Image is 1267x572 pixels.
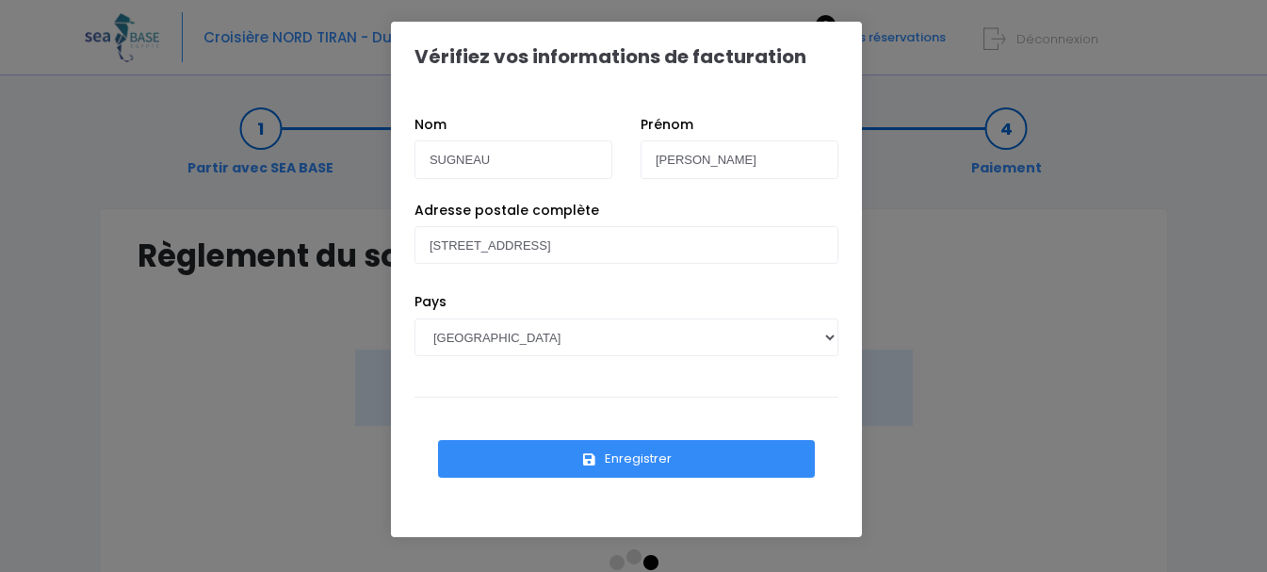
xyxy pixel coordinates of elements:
[414,115,447,135] label: Nom
[414,292,447,312] label: Pays
[414,45,806,68] h1: Vérifiez vos informations de facturation
[438,440,815,478] button: Enregistrer
[414,201,599,221] label: Adresse postale complète
[641,115,693,135] label: Prénom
